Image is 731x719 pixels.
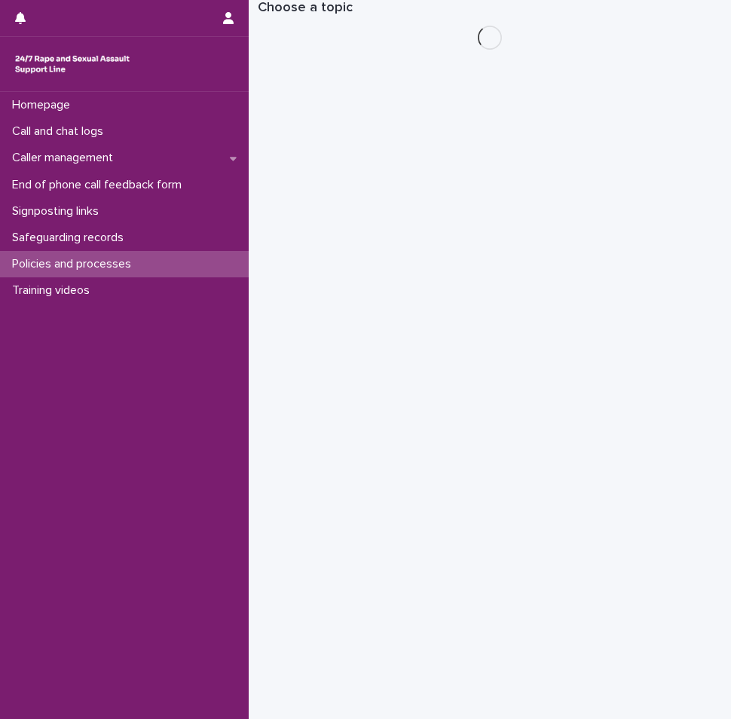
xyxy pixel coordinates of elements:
p: Signposting links [6,204,111,219]
p: Training videos [6,283,102,298]
p: End of phone call feedback form [6,178,194,192]
p: Homepage [6,98,82,112]
p: Safeguarding records [6,231,136,245]
p: Caller management [6,151,125,165]
p: Policies and processes [6,257,143,271]
p: Call and chat logs [6,124,115,139]
img: rhQMoQhaT3yELyF149Cw [12,49,133,79]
